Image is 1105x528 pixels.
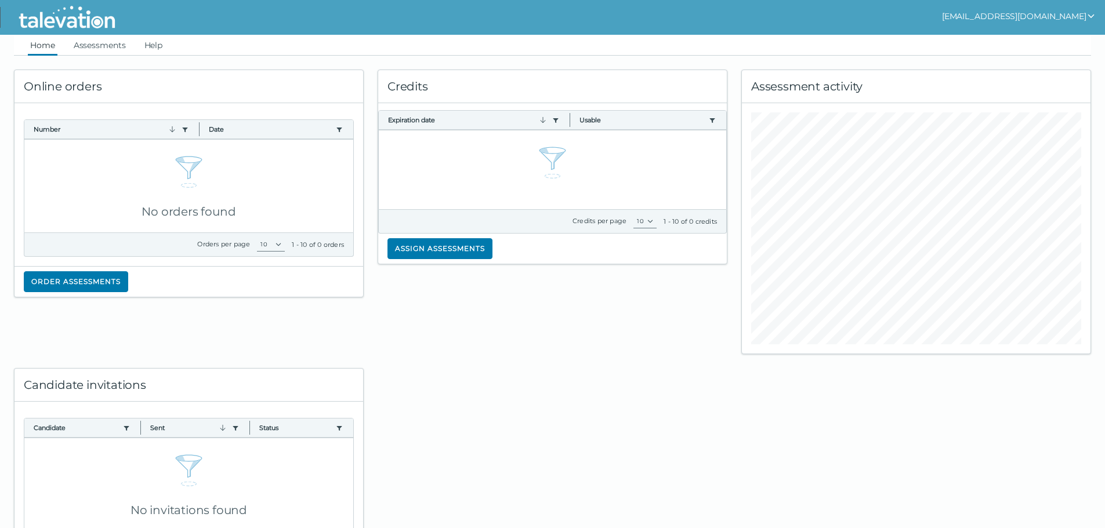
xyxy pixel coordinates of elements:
[142,35,165,56] a: Help
[742,70,1090,103] div: Assessment activity
[579,115,704,125] button: Usable
[131,503,247,517] span: No invitations found
[259,423,331,432] button: Status
[34,125,177,134] button: Number
[573,217,626,225] label: Credits per page
[137,415,144,440] button: Column resize handle
[197,240,250,248] label: Orders per page
[292,240,344,249] div: 1 - 10 of 0 orders
[24,271,128,292] button: Order assessments
[34,423,118,432] button: Candidate
[566,107,574,132] button: Column resize handle
[246,415,253,440] button: Column resize handle
[209,125,331,134] button: Date
[942,9,1096,23] button: show user actions
[28,35,57,56] a: Home
[14,3,120,32] img: Talevation_Logo_Transparent_white.png
[150,423,227,432] button: Sent
[378,70,727,103] div: Credits
[15,70,363,103] div: Online orders
[71,35,128,56] a: Assessments
[195,116,203,141] button: Column resize handle
[387,238,492,259] button: Assign assessments
[142,205,236,219] span: No orders found
[15,369,363,402] div: Candidate invitations
[664,217,717,226] div: 1 - 10 of 0 credits
[388,115,548,125] button: Expiration date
